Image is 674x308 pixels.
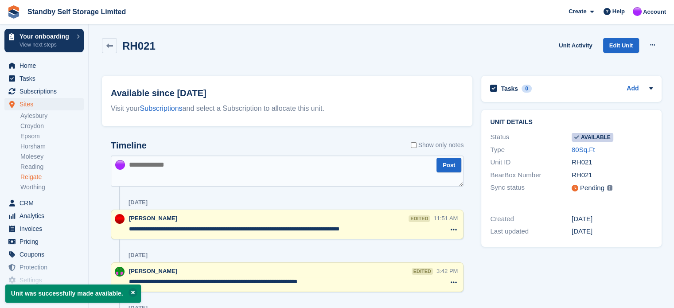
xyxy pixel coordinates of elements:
div: RH021 [572,170,653,180]
a: menu [4,85,84,97]
div: Sync status [490,183,572,194]
h2: RH021 [122,40,156,52]
input: Show only notes [411,140,417,150]
p: View next steps [19,41,72,49]
div: edited [412,268,433,275]
div: [DATE] [129,199,148,206]
a: Reigate [20,173,84,181]
img: stora-icon-8386f47178a22dfd0bd8f6a31ec36ba5ce8667c1dd55bd0f319d3a0aa187defe.svg [7,5,20,19]
div: Last updated [490,226,572,237]
img: icon-info-grey-7440780725fd019a000dd9b08b2336e03edf1995a4989e88bcd33f0948082b44.svg [607,185,612,191]
p: Unit was successfully made available. [5,285,141,303]
div: Created [490,214,572,224]
div: 0 [522,85,532,93]
a: menu [4,59,84,72]
div: Unit ID [490,157,572,168]
h2: Timeline [111,140,147,151]
div: Status [490,132,572,142]
a: Subscriptions [140,105,183,112]
h2: Unit details [490,119,653,126]
label: Show only notes [411,140,464,150]
span: Protection [19,261,73,273]
span: Tasks [19,72,73,85]
a: Unit Activity [555,38,596,53]
div: Type [490,145,572,155]
a: Standby Self Storage Limited [24,4,129,19]
span: Create [569,7,586,16]
span: Coupons [19,248,73,261]
button: Post [436,158,461,172]
span: Available [572,133,613,142]
a: menu [4,274,84,286]
span: Help [612,7,625,16]
a: menu [4,261,84,273]
a: Epsom [20,132,84,140]
img: Sue Ford [633,7,642,16]
h2: Available since [DATE] [111,86,464,100]
span: Pricing [19,235,73,248]
p: Your onboarding [19,33,72,39]
img: Michelle Mustoe [115,267,125,277]
a: Molesey [20,152,84,161]
span: Sites [19,98,73,110]
div: 3:42 PM [436,267,458,275]
a: menu [4,197,84,209]
span: Account [643,8,666,16]
a: menu [4,248,84,261]
a: menu [4,235,84,248]
div: BearBox Number [490,170,572,180]
span: Subscriptions [19,85,73,97]
span: Analytics [19,210,73,222]
span: [PERSON_NAME] [129,268,177,274]
a: menu [4,98,84,110]
div: RH021 [572,157,653,168]
a: Your onboarding View next steps [4,29,84,52]
a: 80Sq.Ft [572,146,595,153]
span: Home [19,59,73,72]
a: menu [4,222,84,235]
div: [DATE] [572,226,653,237]
a: Add [627,84,639,94]
a: Horsham [20,142,84,151]
span: Invoices [19,222,73,235]
div: Visit your and select a Subscription to allocate this unit. [111,103,464,114]
div: [DATE] [129,252,148,259]
div: edited [409,215,430,222]
div: 11:51 AM [433,214,458,222]
div: Pending [580,183,604,193]
a: Worthing [20,183,84,191]
a: Edit Unit [603,38,639,53]
a: menu [4,72,84,85]
div: [DATE] [572,214,653,224]
img: Sue Ford [115,160,125,170]
img: Aaron Winter [115,214,125,224]
span: Settings [19,274,73,286]
h2: Tasks [501,85,518,93]
span: CRM [19,197,73,209]
a: Reading [20,163,84,171]
a: Aylesbury [20,112,84,120]
a: menu [4,210,84,222]
a: Croydon [20,122,84,130]
span: [PERSON_NAME] [129,215,177,222]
